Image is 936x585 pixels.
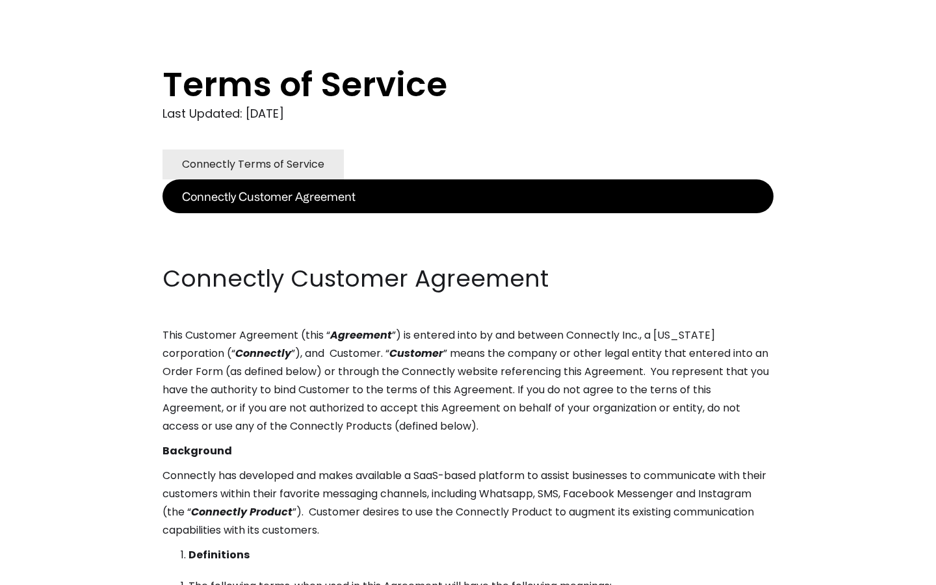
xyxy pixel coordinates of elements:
[26,562,78,580] ul: Language list
[162,467,773,539] p: Connectly has developed and makes available a SaaS-based platform to assist businesses to communi...
[389,346,443,361] em: Customer
[191,504,292,519] em: Connectly Product
[13,561,78,580] aside: Language selected: English
[182,187,356,205] div: Connectly Customer Agreement
[162,213,773,231] p: ‍
[162,326,773,435] p: This Customer Agreement (this “ ”) is entered into by and between Connectly Inc., a [US_STATE] co...
[162,238,773,256] p: ‍
[330,328,392,343] em: Agreement
[162,104,773,123] div: Last Updated: [DATE]
[162,263,773,295] h2: Connectly Customer Agreement
[182,155,324,174] div: Connectly Terms of Service
[162,443,232,458] strong: Background
[188,547,250,562] strong: Definitions
[162,65,721,104] h1: Terms of Service
[235,346,291,361] em: Connectly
